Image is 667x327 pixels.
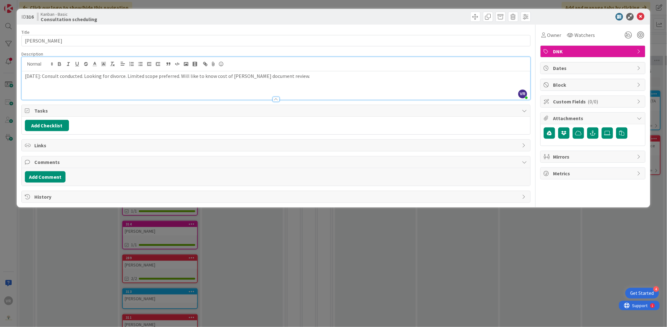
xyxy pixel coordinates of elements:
[34,142,519,149] span: Links
[518,90,527,98] span: VR
[41,17,97,22] b: Consultation scheduling
[553,81,634,89] span: Block
[553,98,634,105] span: Custom Fields
[34,193,519,201] span: History
[13,1,29,9] span: Support
[21,35,531,46] input: type card name here...
[21,51,43,57] span: Description
[25,171,66,183] button: Add Comment
[25,73,527,80] p: [DATE]: Consult conducted. Looking for divorce. Limited scope preferred. Will like to know cost o...
[653,286,659,292] div: 4
[21,29,30,35] label: Title
[41,12,97,17] span: Kanban - Basic
[34,107,519,114] span: Tasks
[553,114,634,122] span: Attachments
[34,158,519,166] span: Comments
[553,64,634,72] span: Dates
[25,120,69,131] button: Add Checklist
[33,3,34,8] div: 1
[553,153,634,161] span: Mirrors
[630,290,654,296] div: Get Started
[553,48,634,55] span: DNK
[21,13,34,20] span: ID
[26,14,34,20] b: 316
[625,288,659,299] div: Open Get Started checklist, remaining modules: 4
[575,31,595,39] span: Watchers
[547,31,562,39] span: Owner
[553,170,634,177] span: Metrics
[588,98,598,105] span: ( 0/0 )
